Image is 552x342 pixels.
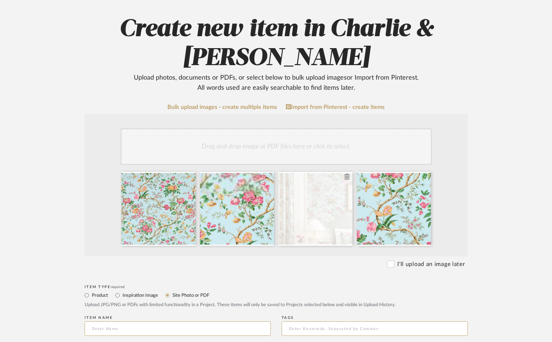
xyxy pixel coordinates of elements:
div: Item Type [85,285,468,289]
input: Enter Name [85,321,271,336]
input: Enter Keywords, Separated by Commas [282,321,468,336]
h2: Create new item in Charlie & [PERSON_NAME] [46,15,506,93]
span: required [111,285,125,289]
label: Product [91,291,108,299]
label: I'll upload an image later [397,260,465,269]
label: Site Photo or PDF [172,291,209,299]
div: Item name [85,316,271,320]
label: Inspiration Image [122,291,158,299]
div: Upload photos, documents or PDFs, or select below to bulk upload images or Import from Pinterest ... [128,73,424,93]
mat-radio-group: Select item type [85,291,468,300]
a: Bulk upload images - create multiple items [167,104,277,110]
div: Tags [282,316,468,320]
div: Upload JPG/PNG or PDFs with limited functionality in a Project. These items will only be saved to... [85,301,468,309]
a: Import from Pinterest - create items [286,104,385,110]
